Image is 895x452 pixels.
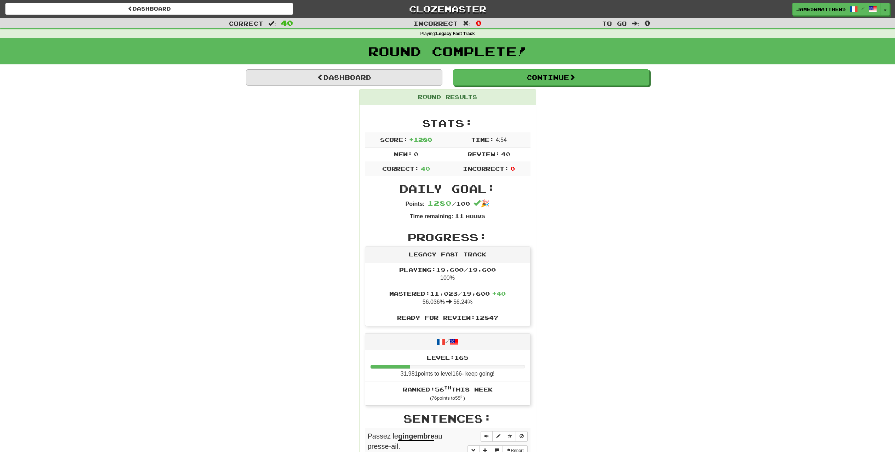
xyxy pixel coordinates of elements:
[481,431,493,442] button: Play sentence audio
[466,213,485,219] small: Hours
[861,6,865,11] span: /
[428,199,452,207] span: 1280
[481,431,528,442] div: Sentence controls
[2,44,893,58] h1: Round Complete!
[516,431,528,442] button: Toggle ignore
[413,20,458,27] span: Incorrect
[471,136,494,143] span: Time:
[410,213,453,219] strong: Time remaining:
[365,262,530,286] li: 100%
[365,334,530,350] div: /
[365,231,530,243] h2: Progress:
[504,431,516,442] button: Toggle favorite
[460,395,464,399] sup: th
[436,31,475,36] strong: Legacy Fast Track
[644,19,650,27] span: 0
[229,20,263,27] span: Correct
[430,395,465,401] small: ( 76 points to 55 )
[792,3,881,16] a: JamesWMatthews /
[397,314,498,321] span: Ready for Review: 12847
[414,151,418,157] span: 0
[463,165,509,172] span: Incorrect:
[455,213,464,219] span: 11
[496,137,507,143] span: 4 : 54
[382,165,419,172] span: Correct:
[409,136,432,143] span: + 1280
[510,165,515,172] span: 0
[389,290,506,297] span: Mastered: 11,023 / 19,600
[492,290,506,297] span: + 40
[394,151,412,157] span: New:
[501,151,510,157] span: 40
[360,89,536,105] div: Round Results
[281,19,293,27] span: 40
[365,183,530,195] h2: Daily Goal:
[365,247,530,262] div: Legacy Fast Track
[380,136,408,143] span: Score:
[492,431,504,442] button: Edit sentence
[428,200,470,207] span: / 100
[474,199,489,207] span: 🎉
[453,69,649,86] button: Continue
[304,3,591,15] a: Clozemaster
[444,385,451,390] sup: th
[427,354,468,361] span: Level: 165
[398,432,434,441] u: gingembre
[467,151,500,157] span: Review:
[399,266,496,273] span: Playing: 19,600 / 19,600
[421,165,430,172] span: 40
[268,21,276,27] span: :
[246,69,442,86] a: Dashboard
[365,117,530,129] h2: Stats:
[365,286,530,310] li: 56.036% 56.24%
[403,386,493,393] span: Ranked: 56 this week
[368,432,442,450] span: Passez le au presse-ail.
[365,413,530,424] h2: Sentences:
[463,21,471,27] span: :
[796,6,846,12] span: JamesWMatthews
[406,201,425,207] strong: Points:
[476,19,482,27] span: 0
[365,350,530,382] li: 31,981 points to level 166 - keep going!
[602,20,627,27] span: To go
[5,3,293,15] a: Dashboard
[632,21,639,27] span: :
